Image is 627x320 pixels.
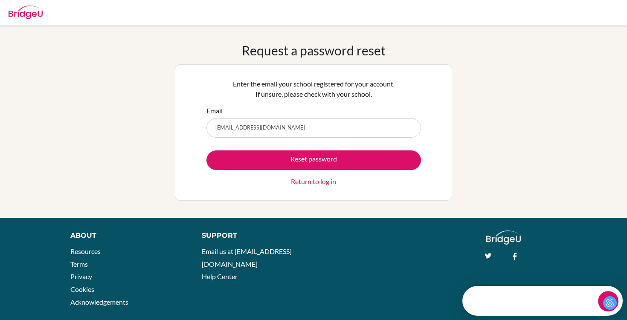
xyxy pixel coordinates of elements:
h1: Request a password reset [242,43,386,58]
div: Support [202,231,305,241]
img: Bridge-U [9,6,43,19]
button: Reset password [206,150,421,170]
a: Resources [70,247,101,255]
iframe: Intercom live chat [598,291,618,311]
a: Terms [70,260,88,268]
img: logo_white@2x-f4f0deed5e89b7ecb1c2cc34c3e3d731f90f0f143d5ea2071677605dd97b5244.png [486,231,521,245]
a: Privacy [70,272,92,280]
iframe: Intercom live chat discovery launcher [462,286,623,316]
div: The team typically replies in a few minutes. [9,14,140,23]
div: About [70,231,183,241]
a: Email us at [EMAIL_ADDRESS][DOMAIN_NAME] [202,247,292,268]
a: Help Center [202,272,238,280]
label: Email [206,106,223,116]
a: Cookies [70,285,94,293]
div: Open Intercom Messenger [3,3,165,27]
p: Enter the email your school registered for your account. If unsure, please check with your school. [206,79,421,99]
a: Acknowledgements [70,298,128,306]
div: Need help? [9,7,140,14]
a: Return to log in [291,176,336,187]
